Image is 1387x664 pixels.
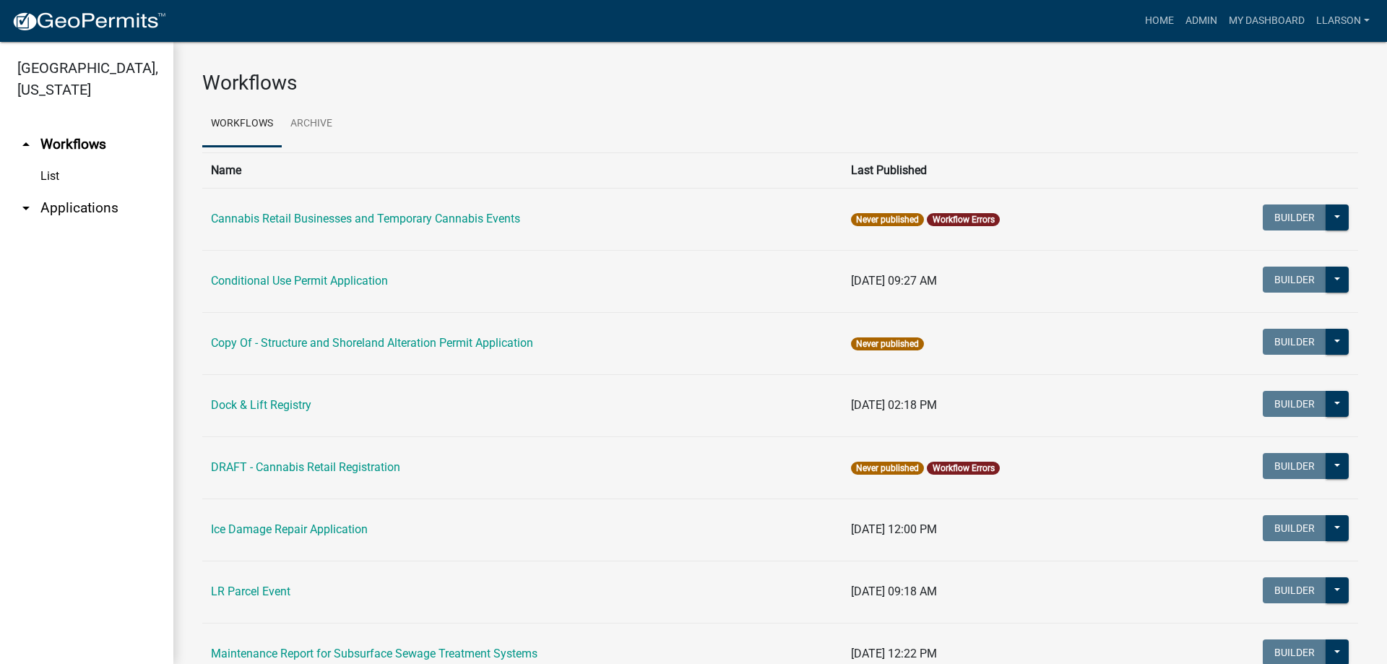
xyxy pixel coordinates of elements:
i: arrow_drop_down [17,199,35,217]
th: Name [202,152,842,188]
span: Never published [851,213,924,226]
th: Last Published [842,152,1167,188]
button: Builder [1263,267,1326,293]
span: [DATE] 12:00 PM [851,522,937,536]
a: DRAFT - Cannabis Retail Registration [211,460,400,474]
span: [DATE] 09:18 AM [851,585,937,598]
a: Ice Damage Repair Application [211,522,368,536]
button: Builder [1263,391,1326,417]
button: Builder [1263,515,1326,541]
a: Workflow Errors [933,463,995,473]
a: Admin [1180,7,1223,35]
a: Home [1139,7,1180,35]
a: My Dashboard [1223,7,1310,35]
button: Builder [1263,204,1326,230]
h3: Workflows [202,71,1358,95]
a: Workflows [202,101,282,147]
a: Maintenance Report for Subsurface Sewage Treatment Systems [211,647,537,660]
span: [DATE] 09:27 AM [851,274,937,288]
span: [DATE] 02:18 PM [851,398,937,412]
a: Archive [282,101,341,147]
a: LR Parcel Event [211,585,290,598]
a: llarson [1310,7,1375,35]
i: arrow_drop_up [17,136,35,153]
a: Conditional Use Permit Application [211,274,388,288]
span: Never published [851,462,924,475]
button: Builder [1263,577,1326,603]
a: Workflow Errors [933,215,995,225]
button: Builder [1263,453,1326,479]
span: [DATE] 12:22 PM [851,647,937,660]
button: Builder [1263,329,1326,355]
span: Never published [851,337,924,350]
a: Cannabis Retail Businesses and Temporary Cannabis Events [211,212,520,225]
a: Dock & Lift Registry [211,398,311,412]
a: Copy Of - Structure and Shoreland Alteration Permit Application [211,336,533,350]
